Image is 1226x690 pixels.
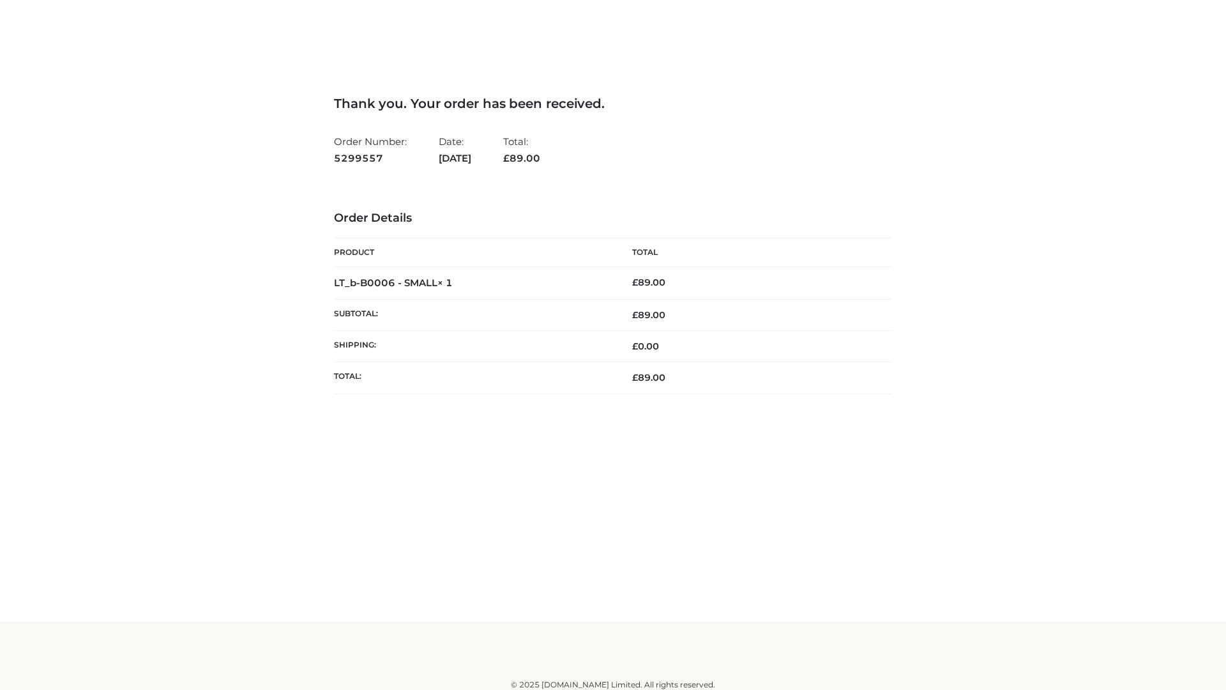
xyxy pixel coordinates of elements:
[439,130,471,169] li: Date:
[334,331,613,362] th: Shipping:
[334,362,613,394] th: Total:
[632,277,638,288] span: £
[503,152,510,164] span: £
[613,238,892,267] th: Total
[632,372,665,383] span: 89.00
[439,150,471,167] strong: [DATE]
[632,277,665,288] bdi: 89.00
[334,96,892,111] h3: Thank you. Your order has been received.
[334,299,613,330] th: Subtotal:
[632,372,638,383] span: £
[334,211,892,226] h3: Order Details
[632,341,659,352] bdi: 0.00
[632,309,638,321] span: £
[334,238,613,267] th: Product
[632,341,638,352] span: £
[503,130,540,169] li: Total:
[632,309,665,321] span: 89.00
[437,277,453,289] strong: × 1
[503,152,540,164] span: 89.00
[334,277,453,289] strong: LT_b-B0006 - SMALL
[334,130,407,169] li: Order Number:
[334,150,407,167] strong: 5299557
